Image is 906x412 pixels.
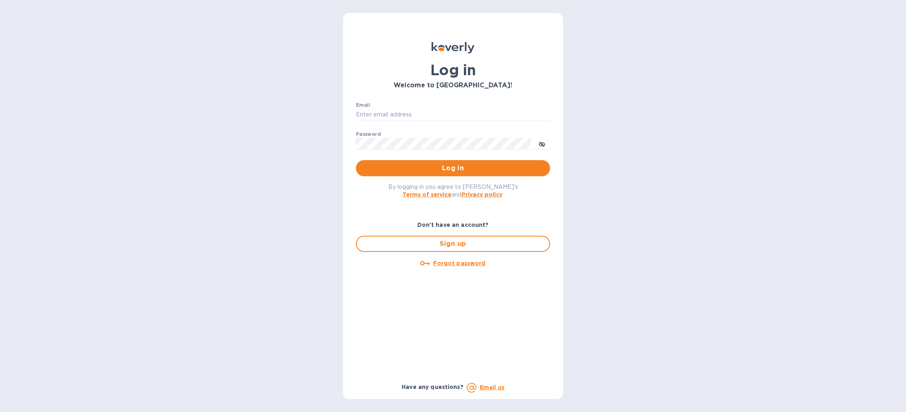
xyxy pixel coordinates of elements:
[356,109,550,121] input: Enter email address
[534,135,550,152] button: toggle password visibility
[388,184,518,198] span: By logging in you agree to [PERSON_NAME]'s and .
[480,384,504,391] a: Email us
[363,239,543,249] span: Sign up
[461,191,502,198] a: Privacy policy
[432,42,474,53] img: Koverly
[402,384,464,390] b: Have any questions?
[356,82,550,89] h3: Welcome to [GEOGRAPHIC_DATA]!
[402,191,451,198] a: Terms of service
[356,160,550,176] button: Log in
[433,260,485,266] u: Forgot password
[356,103,370,108] label: Email
[356,132,381,137] label: Password
[362,163,544,173] span: Log in
[417,222,489,228] b: Don't have an account?
[356,61,550,78] h1: Log in
[356,236,550,252] button: Sign up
